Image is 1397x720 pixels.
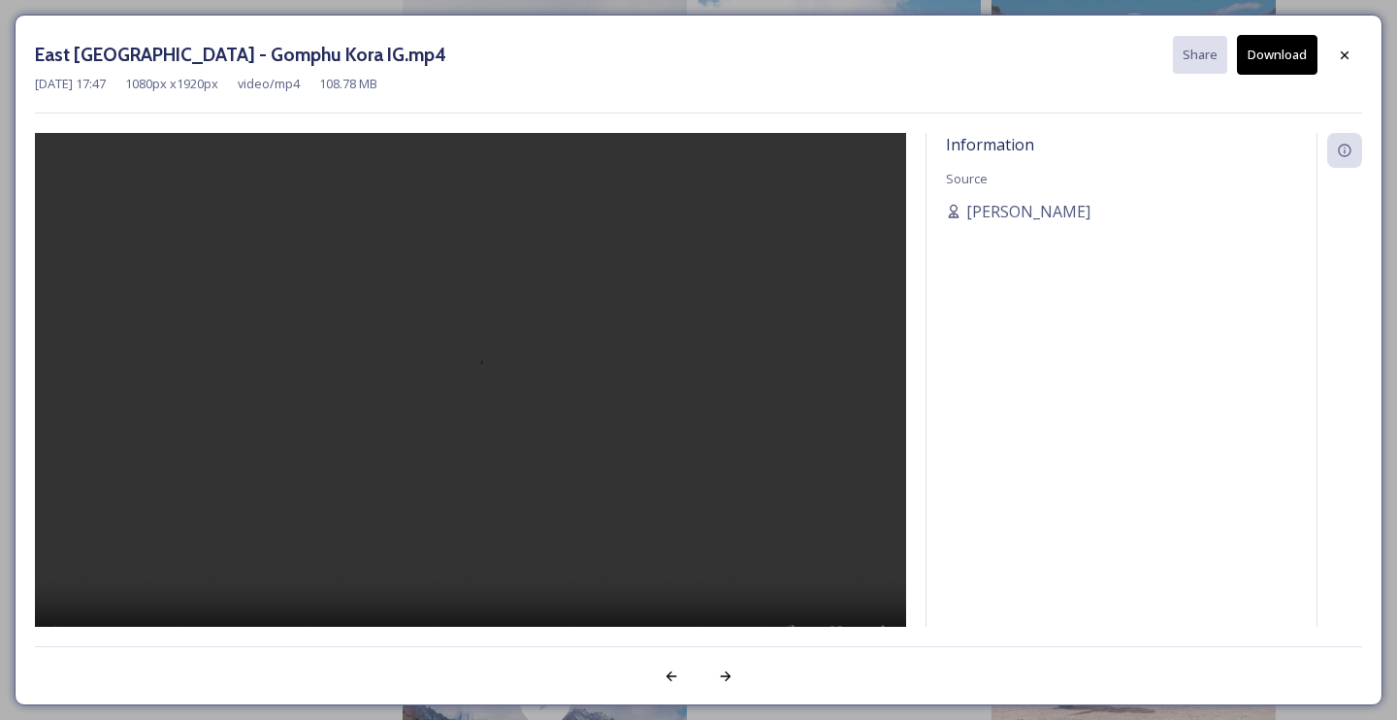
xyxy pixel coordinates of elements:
[35,75,106,93] span: [DATE] 17:47
[35,41,446,69] h3: East [GEOGRAPHIC_DATA] - Gomphu Kora IG.mp4
[966,200,1090,223] span: [PERSON_NAME]
[946,170,988,187] span: Source
[319,75,377,93] span: 108.78 MB
[1237,35,1317,75] button: Download
[125,75,218,93] span: 1080 px x 1920 px
[238,75,300,93] span: video/mp4
[946,134,1034,155] span: Information
[1173,36,1227,74] button: Share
